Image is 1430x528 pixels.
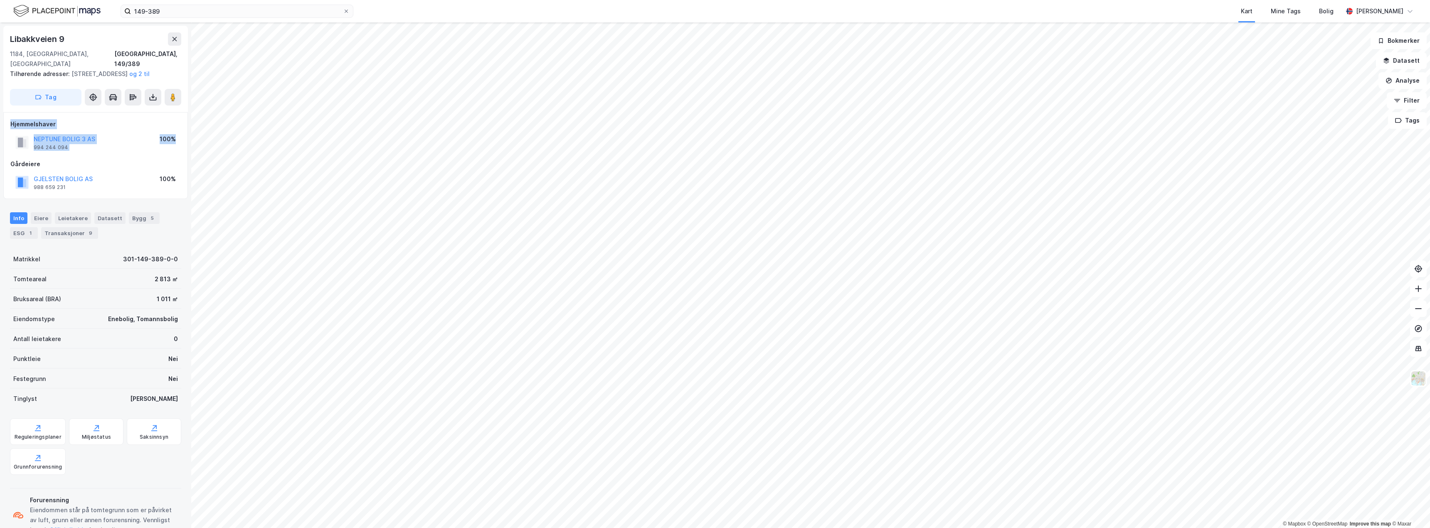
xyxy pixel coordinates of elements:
div: ESG [10,227,38,239]
div: 1184, [GEOGRAPHIC_DATA], [GEOGRAPHIC_DATA] [10,49,114,69]
div: Grunnforurensning [14,464,62,470]
div: Punktleie [13,354,41,364]
span: Tilhørende adresser: [10,70,71,77]
a: Mapbox [1283,521,1306,527]
div: 9 [86,229,95,237]
button: Tag [10,89,81,106]
button: Analyse [1378,72,1427,89]
a: Improve this map [1350,521,1391,527]
div: Gårdeiere [10,159,181,169]
div: Bygg [129,212,160,224]
div: 2 813 ㎡ [155,274,178,284]
div: [PERSON_NAME] [1356,6,1403,16]
div: 5 [148,214,156,222]
button: Filter [1387,92,1427,109]
div: Miljøstatus [82,434,111,440]
div: Festegrunn [13,374,46,384]
div: 1 [26,229,35,237]
div: Bolig [1319,6,1334,16]
iframe: Chat Widget [1388,488,1430,528]
div: 100% [160,134,176,144]
div: [PERSON_NAME] [130,394,178,404]
div: Reguleringsplaner [15,434,62,440]
div: Libakkveien 9 [10,32,66,46]
div: Hjemmelshaver [10,119,181,129]
div: Eiendomstype [13,314,55,324]
div: Tinglyst [13,394,37,404]
button: Datasett [1376,52,1427,69]
div: Antall leietakere [13,334,61,344]
div: Saksinnsyn [140,434,168,440]
img: logo.f888ab2527a4732fd821a326f86c7f29.svg [13,4,101,18]
div: Eiere [31,212,52,224]
div: Info [10,212,27,224]
div: 988 659 231 [34,184,66,191]
div: 301-149-389-0-0 [123,254,178,264]
div: Enebolig, Tomannsbolig [108,314,178,324]
div: 0 [174,334,178,344]
div: Forurensning [30,495,178,505]
div: Nei [168,374,178,384]
div: 1 011 ㎡ [157,294,178,304]
div: [STREET_ADDRESS] [10,69,175,79]
img: Z [1410,371,1426,386]
div: Leietakere [55,212,91,224]
div: Nei [168,354,178,364]
a: OpenStreetMap [1307,521,1348,527]
div: 994 244 094 [34,144,68,151]
div: Mine Tags [1271,6,1301,16]
div: Tomteareal [13,274,47,284]
div: Transaksjoner [41,227,98,239]
button: Tags [1388,112,1427,129]
div: Bruksareal (BRA) [13,294,61,304]
button: Bokmerker [1371,32,1427,49]
input: Søk på adresse, matrikkel, gårdeiere, leietakere eller personer [131,5,343,17]
div: 100% [160,174,176,184]
div: Matrikkel [13,254,40,264]
div: Datasett [94,212,126,224]
div: Kart [1241,6,1252,16]
div: [GEOGRAPHIC_DATA], 149/389 [114,49,181,69]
